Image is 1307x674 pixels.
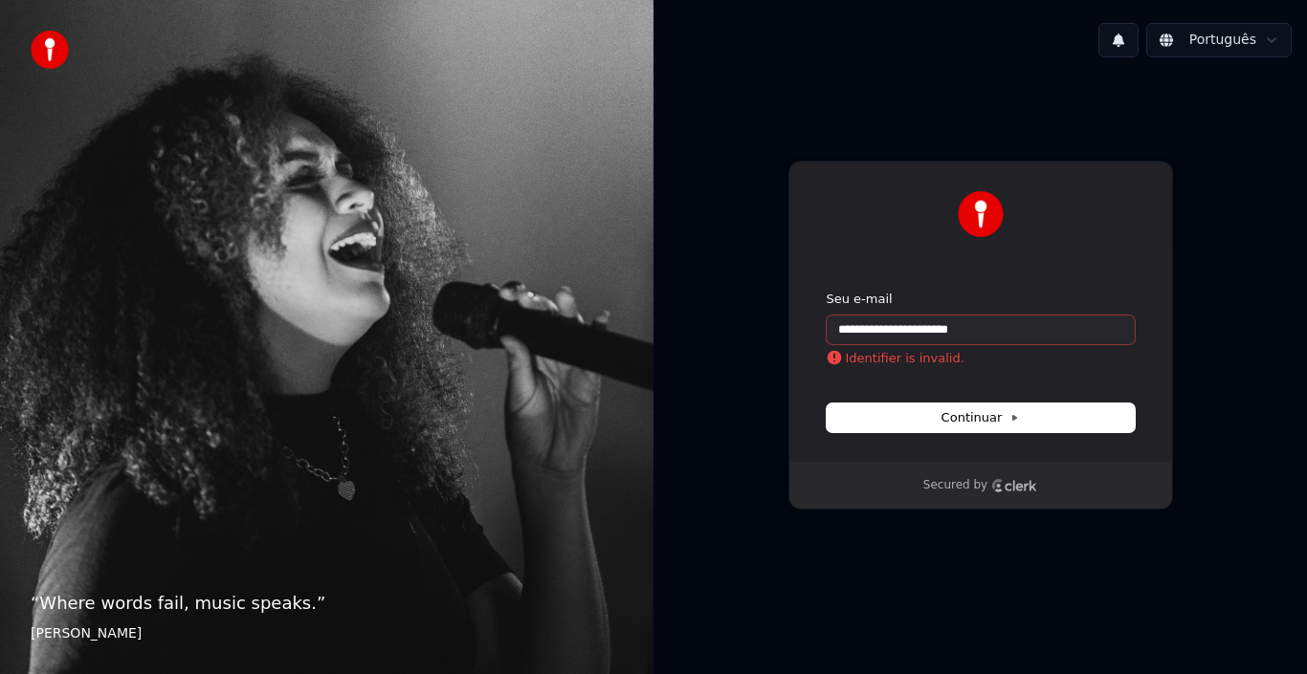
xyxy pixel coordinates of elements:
button: Continuar [827,403,1135,432]
p: Secured by [923,478,987,493]
img: youka [31,31,69,69]
span: Continuar [941,409,1020,426]
p: Identifier is invalid. [827,350,964,367]
img: Youka [958,191,1004,237]
footer: [PERSON_NAME] [31,624,623,643]
a: Clerk logo [991,479,1037,492]
p: “ Where words fail, music speaks. ” [31,590,623,617]
label: Seu e-mail [827,291,893,308]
